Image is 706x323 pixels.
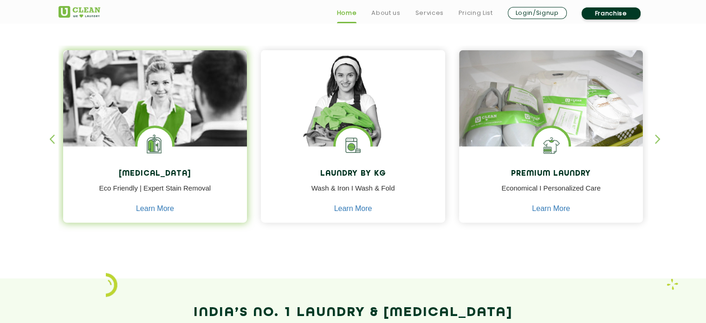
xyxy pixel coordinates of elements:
a: Pricing List [459,7,493,19]
h4: Laundry by Kg [268,170,438,178]
a: Learn More [532,204,570,213]
img: laundry washing machine [336,128,370,163]
a: About us [371,7,400,19]
img: icon_2.png [106,273,117,297]
a: Learn More [334,204,372,213]
p: Economical I Personalized Care [466,183,636,204]
a: Login/Signup [508,7,567,19]
img: UClean Laundry and Dry Cleaning [58,6,100,18]
a: Home [337,7,357,19]
h4: Premium Laundry [466,170,636,178]
img: Drycleaners near me [63,50,247,198]
p: Eco Friendly | Expert Stain Removal [70,183,240,204]
img: laundry done shoes and clothes [459,50,643,173]
a: Services [415,7,443,19]
a: Learn More [136,204,174,213]
a: Franchise [582,7,641,20]
img: Laundry wash and iron [667,278,678,290]
h4: [MEDICAL_DATA] [70,170,240,178]
img: Shoes Cleaning [534,128,569,163]
img: Laundry Services near me [137,128,172,163]
img: a girl with laundry basket [261,50,445,173]
p: Wash & Iron I Wash & Fold [268,183,438,204]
